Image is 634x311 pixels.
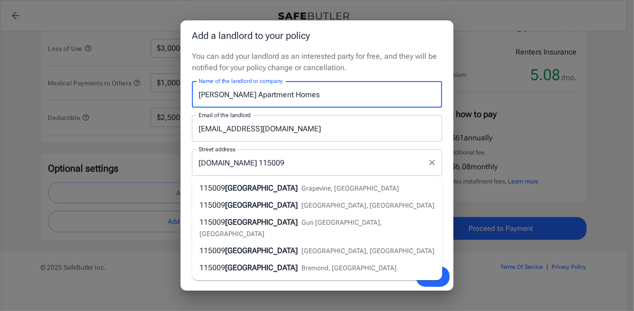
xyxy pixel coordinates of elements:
span: [GEOGRAPHIC_DATA] [225,246,298,255]
span: 115009 [199,218,225,227]
span: 115009 [199,201,225,210]
span: 115009 [199,246,225,255]
span: [GEOGRAPHIC_DATA], [GEOGRAPHIC_DATA] [301,247,435,255]
span: [GEOGRAPHIC_DATA] [225,183,298,192]
label: Street address [199,145,235,153]
span: Gun [GEOGRAPHIC_DATA], [GEOGRAPHIC_DATA] [199,219,382,238]
label: Email of the landlord [199,111,251,119]
span: Bremond, [GEOGRAPHIC_DATA] [301,264,397,272]
span: [GEOGRAPHIC_DATA] [225,201,298,210]
button: Clear [426,156,439,169]
span: [GEOGRAPHIC_DATA] [225,218,298,227]
span: Grapevine, [GEOGRAPHIC_DATA] [301,184,399,192]
span: 115009 [199,263,225,272]
label: Name of the landlord or company [199,77,283,85]
span: [GEOGRAPHIC_DATA], [GEOGRAPHIC_DATA] [301,201,435,209]
h2: Add a landlord to your policy [181,20,453,51]
span: 115009 [199,183,225,192]
p: You can add your landlord as an interested party for free, and they will be notified for your pol... [192,51,442,73]
span: [GEOGRAPHIC_DATA] [225,263,298,272]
